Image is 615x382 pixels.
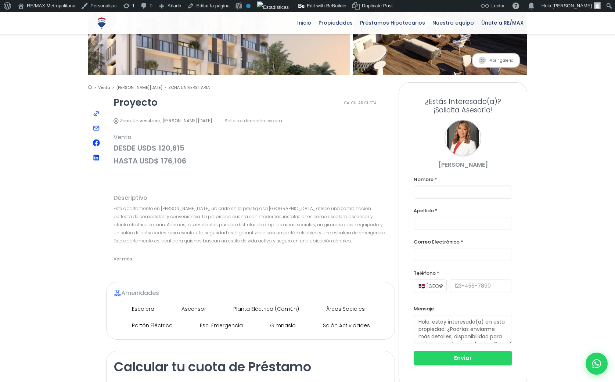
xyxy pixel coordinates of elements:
h2: Amenidades [114,289,387,297]
span: Escalera [114,303,160,316]
img: Compartir por correo [93,125,100,132]
label: Nombre * [414,175,512,184]
img: Inicio [88,84,92,89]
span: Propiedades [315,17,356,28]
span: Copiar enlace [91,108,102,119]
span: Ver más... [114,254,136,263]
img: Copiar Enlace [93,110,100,117]
p: [PERSON_NAME] [414,160,512,169]
a: Préstamos Hipotecarios [356,12,429,34]
a: Únete a RE/MAX [478,12,527,34]
img: Esc. Emergencia [187,321,196,330]
span: Nuestro equipo [429,17,478,28]
img: Salón Actividades [310,321,319,330]
a: Propiedades [315,12,356,34]
img: Icono de dirección [114,118,119,124]
h2: Calcular tu cuota de Préstamo [114,358,387,375]
label: Mensaje [414,304,512,313]
span: HASTA USD$ 176,106 [114,156,388,166]
span: Abrir galeria [472,53,520,68]
img: Compartir en Linkedin [93,155,99,161]
img: Áreas Sociales [314,305,323,314]
img: Abrir galeria [478,57,486,64]
button: Enviar [414,351,512,365]
label: Correo Electrónico * [414,237,512,246]
img: Gimnasio [258,321,266,330]
textarea: Hola, estoy interesado(a) en esta propiedad. ¿Podrías enviarme más detalles, disponibilidad para ... [414,315,512,343]
span: Solicitar dirección exacta [224,116,282,125]
span: Inicio [294,17,315,28]
a: ZONA UNIVERSITARIA [168,84,210,90]
h1: Proyecto [114,98,158,107]
span: Venta [114,133,388,142]
span: Ascensor [163,303,212,316]
a: Calcular Cuota [333,98,388,109]
span: Salón Actividades [305,319,375,332]
img: Planta Eléctrica (Común) [221,305,230,314]
a: RE/MAX Metropolitana [95,12,108,34]
a: Nuestro equipo [429,12,478,34]
a: Venta [98,84,114,90]
input: 123-456-7890 [450,279,512,292]
p: Este apartamento en [PERSON_NAME][DATE], ubicado en la prestigiosa [GEOGRAPHIC_DATA], ofrece una ... [114,205,388,245]
img: Logo de REMAX [95,17,108,29]
h2: Descriptivo [114,195,388,201]
span: DESDE USD$ 120,615 [114,144,388,153]
h3: ¡Solicita Asesoría! [414,97,512,114]
a: Inicio [294,12,315,34]
img: Escalera [119,305,128,314]
span: Planta Eléctrica (Común) [215,303,305,316]
label: Apellido * [414,206,512,215]
img: Ascensor [169,305,178,314]
span: Áreas Sociales [308,303,370,316]
label: Teléfono * [414,269,512,278]
span: Portón Eléctrico [114,319,178,332]
span: Únete a RE/MAX [478,17,527,28]
span: Esc. Emergencia [182,319,248,332]
div: No indexar [246,4,251,8]
span: Gimnasio [252,319,301,332]
span: Préstamos Hipotecarios [356,17,429,28]
span: ¿Estás Interesado(a)? [414,97,512,106]
img: Portón Eléctrico [119,321,128,330]
img: Icono de amenidades [114,289,121,297]
span: Zona Universitaria, [PERSON_NAME][DATE] [114,116,212,125]
a: [PERSON_NAME][DATE] [116,84,166,90]
span: [PERSON_NAME] [553,3,592,8]
div: Franklin Marte [445,120,481,156]
img: Visitas de 48 horas. Haz clic para ver más estadísticas del sitio. [257,1,289,13]
img: Compartir en Facebook [93,139,100,147]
